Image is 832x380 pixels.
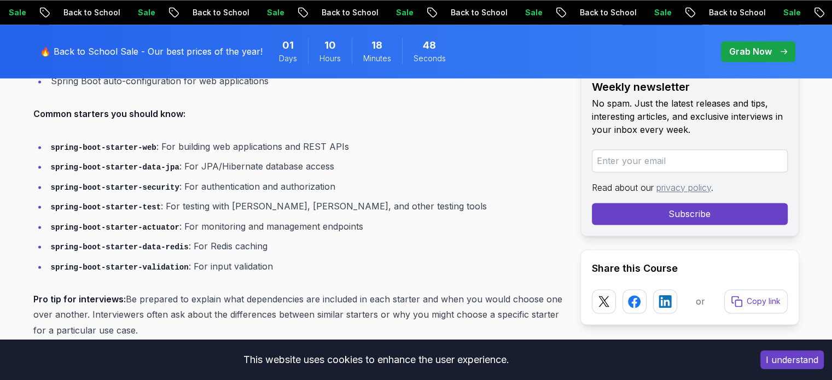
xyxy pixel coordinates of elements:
[51,223,179,232] code: spring-boot-starter-actuator
[423,38,436,53] span: 48 Seconds
[48,198,563,214] li: : For testing with [PERSON_NAME], [PERSON_NAME], and other testing tools
[8,348,744,372] div: This website uses cookies to enhance the user experience.
[371,38,382,53] span: 18 Minutes
[592,97,788,136] p: No spam. Just the latest releases and tips, interesting articles, and exclusive interviews in you...
[592,203,788,225] button: Subscribe
[55,7,129,18] p: Back to School
[33,294,126,305] strong: Pro tip for interviews:
[51,143,156,152] code: spring-boot-starter-web
[40,45,263,58] p: 🔥 Back to School Sale - Our best prices of the year!
[48,219,563,235] li: : For monitoring and management endpoints
[48,73,563,89] li: Spring Boot auto-configuration for web applications
[592,181,788,194] p: Read about our .
[48,139,563,155] li: : For building web applications and REST APIs
[724,289,788,313] button: Copy link
[184,7,258,18] p: Back to School
[324,38,336,53] span: 10 Hours
[319,53,341,64] span: Hours
[592,149,788,172] input: Enter your email
[51,183,179,192] code: spring-boot-starter-security
[313,7,387,18] p: Back to School
[760,350,824,369] button: Accept cookies
[645,7,680,18] p: Sale
[729,45,772,58] p: Grab Now
[775,7,810,18] p: Sale
[48,179,563,195] li: : For authentication and authorization
[51,243,189,252] code: spring-boot-starter-data-redis
[700,7,775,18] p: Back to School
[571,7,645,18] p: Back to School
[33,291,563,337] p: Be prepared to explain what dependencies are included in each starter and when you would choose o...
[51,163,179,172] code: spring-boot-starter-data-jpa
[48,259,563,274] li: : For input validation
[51,263,189,272] code: spring-boot-starter-validation
[696,295,705,308] p: or
[33,108,185,119] strong: Common starters you should know:
[387,7,422,18] p: Sale
[129,7,164,18] p: Sale
[442,7,516,18] p: Back to School
[516,7,551,18] p: Sale
[414,53,446,64] span: Seconds
[48,238,563,254] li: : For Redis caching
[592,79,788,95] h2: Weekly newsletter
[48,159,563,174] li: : For JPA/Hibernate database access
[656,182,711,193] a: privacy policy
[279,53,297,64] span: Days
[51,203,161,212] code: spring-boot-starter-test
[258,7,293,18] p: Sale
[592,261,788,276] h2: Share this Course
[747,296,781,307] p: Copy link
[282,38,294,53] span: 1 Days
[363,53,391,64] span: Minutes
